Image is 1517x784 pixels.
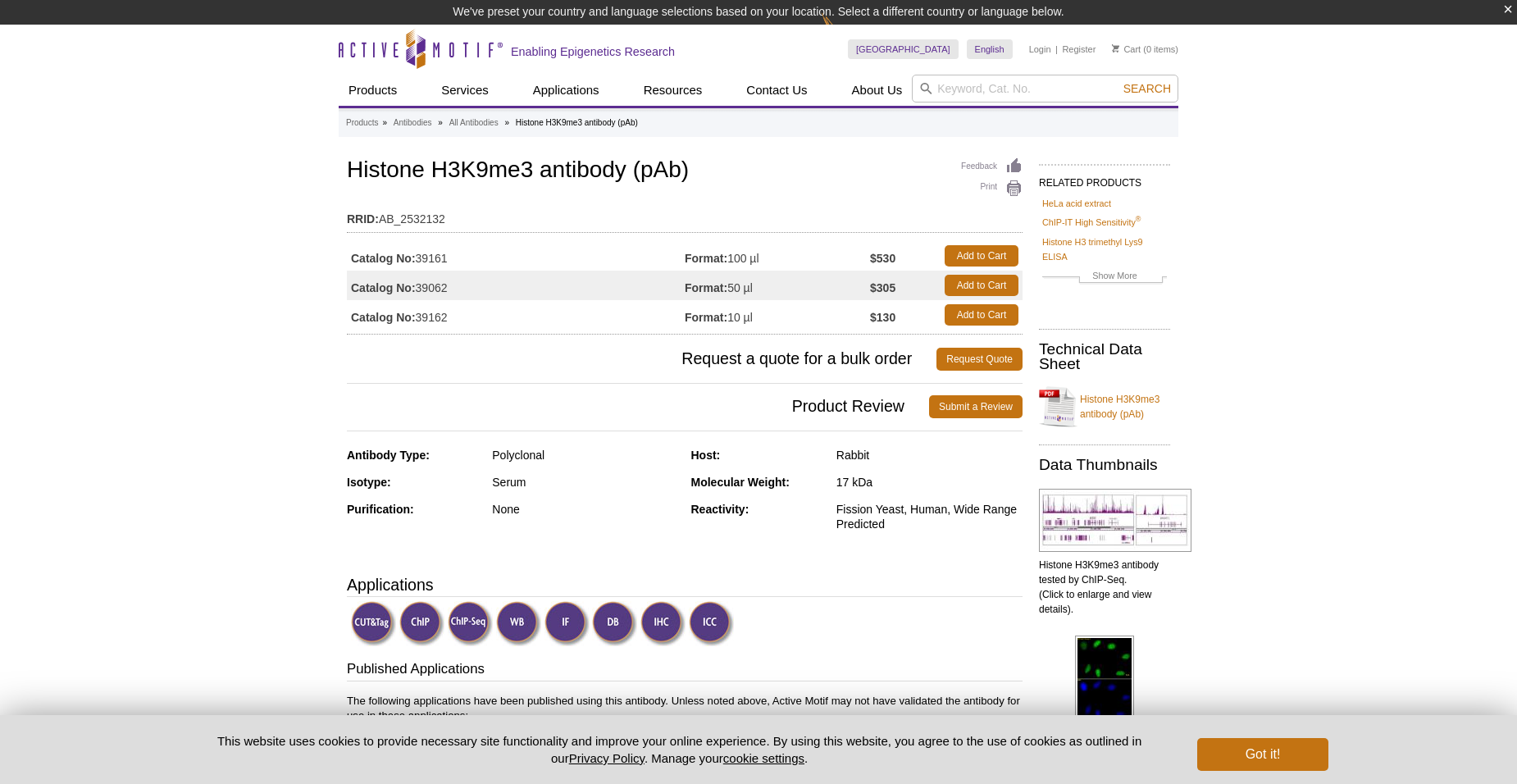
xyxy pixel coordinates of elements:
[1118,81,1176,96] button: Search
[189,732,1170,767] p: This website uses cookies to provide necessary site functionality and improve your online experie...
[822,12,865,51] img: Change Here
[870,280,895,295] strong: $305
[1039,489,1191,552] img: Histone H3K9me3 antibody tested by ChIP-Seq.
[351,251,416,266] strong: Catalog No:
[351,280,416,295] strong: Catalog No:
[836,448,1023,463] div: Rabbit
[504,118,509,127] li: »
[431,75,499,106] a: Services
[351,601,396,646] img: CUT&Tag Validated
[394,116,432,130] a: Antibodies
[691,476,790,489] strong: Molecular Weight:
[967,39,1013,59] a: English
[945,275,1018,296] a: Add to Cart
[347,348,936,371] span: Request a quote for a bulk order
[347,449,430,462] strong: Antibody Type:
[1123,82,1171,95] span: Search
[836,475,1023,490] div: 17 kDa
[339,75,407,106] a: Products
[691,449,721,462] strong: Host:
[492,502,678,517] div: None
[1039,342,1170,371] h2: Technical Data Sheet
[685,251,727,266] strong: Format:
[347,395,929,418] span: Product Review
[347,300,685,330] td: 39162
[492,448,678,463] div: Polyclonal
[351,310,416,325] strong: Catalog No:
[544,601,590,646] img: Immunofluorescence Validated
[492,475,678,490] div: Serum
[640,601,686,646] img: Immunohistochemistry Validated
[685,271,870,300] td: 50 µl
[945,245,1018,267] a: Add to Cart
[1029,43,1051,55] a: Login
[1197,738,1328,771] button: Got it!
[347,659,1023,682] h3: Published Applications
[1039,558,1170,617] p: Histone H3K9me3 antibody tested by ChIP-Seq. (Click to enlarge and view details).
[1042,268,1167,287] a: Show More
[1112,44,1119,52] img: Your Cart
[1042,215,1141,230] a: ChIP-IT High Sensitivity®
[347,157,1023,185] h1: Histone H3K9me3 antibody (pAb)
[685,310,727,325] strong: Format:
[912,75,1178,103] input: Keyword, Cat. No.
[1039,382,1170,431] a: Histone H3K9me3 antibody (pAb)
[723,751,804,765] button: cookie settings
[1039,458,1170,472] h2: Data Thumbnails
[1042,196,1111,211] a: HeLa acid extract
[1112,43,1141,55] a: Cart
[685,300,870,330] td: 10 µl
[961,157,1023,175] a: Feedback
[689,601,734,646] img: Immunocytochemistry Validated
[347,271,685,300] td: 39062
[929,395,1023,418] a: Submit a Review
[685,280,727,295] strong: Format:
[346,116,378,130] a: Products
[691,503,749,516] strong: Reactivity:
[1055,39,1058,59] li: |
[569,751,645,765] a: Privacy Policy
[685,241,870,271] td: 100 µl
[848,39,959,59] a: [GEOGRAPHIC_DATA]
[736,75,817,106] a: Contact Us
[438,118,443,127] li: »
[870,251,895,266] strong: $530
[1039,164,1170,194] h2: RELATED PRODUCTS
[842,75,913,106] a: About Us
[634,75,713,106] a: Resources
[836,502,1023,531] div: Fission Yeast, Human, Wide Range Predicted
[399,601,444,646] img: ChIP Validated
[1075,636,1134,763] img: Histone H3K9me3 antibody (pAb) tested by immunofluorescence.
[449,116,499,130] a: All Antibodies
[1136,216,1141,224] sup: ®
[945,304,1018,326] a: Add to Cart
[347,241,685,271] td: 39161
[347,503,414,516] strong: Purification:
[592,601,637,646] img: Dot Blot Validated
[511,44,675,59] h2: Enabling Epigenetics Research
[347,212,379,226] strong: RRID:
[516,118,638,127] li: Histone H3K9me3 antibody (pAb)
[936,348,1023,371] a: Request Quote
[347,476,391,489] strong: Isotype:
[496,601,541,646] img: Western Blot Validated
[961,180,1023,198] a: Print
[1112,39,1178,59] li: (0 items)
[870,310,895,325] strong: $130
[523,75,609,106] a: Applications
[382,118,387,127] li: »
[347,572,1023,597] h3: Applications
[347,202,1023,228] td: AB_2532132
[1042,235,1167,264] a: Histone H3 trimethyl Lys9 ELISA
[1062,43,1096,55] a: Register
[448,601,493,646] img: ChIP-Seq Validated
